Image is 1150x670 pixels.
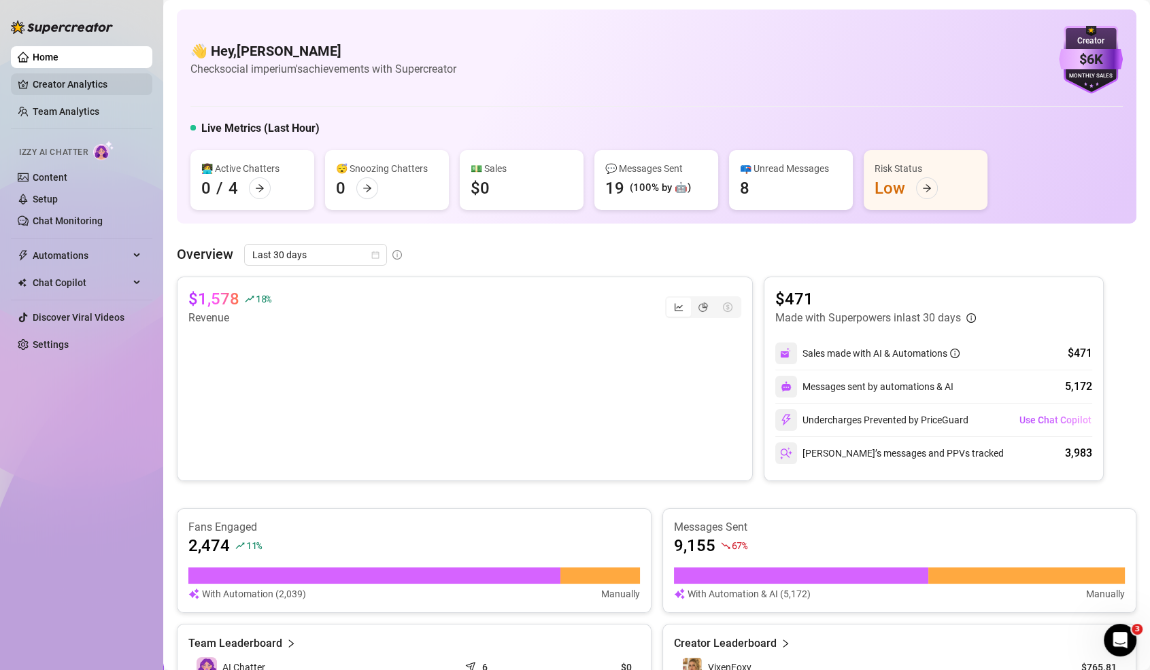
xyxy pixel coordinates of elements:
[665,296,741,318] div: segmented control
[732,539,747,552] span: 67 %
[1132,624,1143,635] span: 3
[775,310,961,326] article: Made with Superpowers in last 30 days
[740,161,842,176] div: 📪 Unread Messages
[630,180,691,196] div: (100% by 🤖)
[875,161,977,176] div: Risk Status
[781,635,790,652] span: right
[33,106,99,117] a: Team Analytics
[1065,445,1092,461] div: 3,983
[688,586,811,601] article: With Automation & AI (5,172)
[235,541,245,550] span: rise
[246,539,262,552] span: 11 %
[674,535,715,557] article: 9,155
[33,339,69,350] a: Settings
[201,120,320,137] h5: Live Metrics (Last Hour)
[18,250,29,261] span: thunderbolt
[1059,35,1123,48] div: Creator
[781,381,792,392] img: svg%3e
[33,312,124,323] a: Discover Viral Videos
[19,146,88,159] span: Izzy AI Chatter
[740,177,749,199] div: 8
[780,414,792,426] img: svg%3e
[721,541,730,550] span: fall
[33,215,103,226] a: Chat Monitoring
[229,177,238,199] div: 4
[775,288,976,310] article: $471
[18,278,27,287] img: Chat Copilot
[471,161,573,176] div: 💵 Sales
[723,302,732,312] span: dollar-circle
[33,73,141,95] a: Creator Analytics
[674,302,683,312] span: line-chart
[1065,378,1092,395] div: 5,172
[336,177,345,199] div: 0
[177,244,233,264] article: Overview
[188,635,282,652] article: Team Leaderboard
[775,376,953,398] div: Messages sent by automations & AI
[780,447,792,459] img: svg%3e
[188,535,230,557] article: 2,474
[674,635,777,652] article: Creator Leaderboard
[33,172,67,183] a: Content
[605,177,624,199] div: 19
[1068,345,1092,362] div: $471
[950,349,960,358] span: info-circle
[775,409,968,431] div: Undercharges Prevented by PriceGuard
[698,302,708,312] span: pie-chart
[33,245,129,266] span: Automations
[775,442,1004,464] div: [PERSON_NAME]’s messages and PPVs tracked
[33,52,58,63] a: Home
[245,294,254,304] span: rise
[11,20,113,34] img: logo-BBDzfeDw.svg
[922,183,932,193] span: arrow-right
[1059,72,1123,81] div: Monthly Sales
[802,346,960,361] div: Sales made with AI & Automations
[1059,49,1123,70] div: $6K
[471,177,490,199] div: $0
[255,183,265,193] span: arrow-right
[188,520,640,535] article: Fans Engaged
[33,272,129,294] span: Chat Copilot
[674,520,1126,535] article: Messages Sent
[93,141,114,160] img: AI Chatter
[190,41,456,60] h4: 👋 Hey, [PERSON_NAME]
[188,310,271,326] article: Revenue
[201,177,211,199] div: 0
[1059,26,1123,94] img: purple-badge-B9DA21FR.svg
[190,60,456,77] article: Check social imperium's achievements with Supercreator
[336,161,438,176] div: 😴 Snoozing Chatters
[605,161,707,176] div: 💬 Messages Sent
[256,292,271,305] span: 18 %
[1019,415,1092,425] span: Use Chat Copilot
[371,251,379,259] span: calendar
[252,245,379,265] span: Last 30 days
[33,194,58,205] a: Setup
[1104,624,1136,656] iframe: Intercom live chat
[202,586,306,601] article: With Automation (2,039)
[201,161,303,176] div: 👩‍💻 Active Chatters
[188,586,199,601] img: svg%3e
[392,250,402,260] span: info-circle
[1086,586,1125,601] article: Manually
[966,313,976,323] span: info-circle
[188,288,239,310] article: $1,578
[780,347,792,359] img: svg%3e
[362,183,372,193] span: arrow-right
[601,586,640,601] article: Manually
[286,635,296,652] span: right
[1019,409,1092,431] button: Use Chat Copilot
[674,586,685,601] img: svg%3e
